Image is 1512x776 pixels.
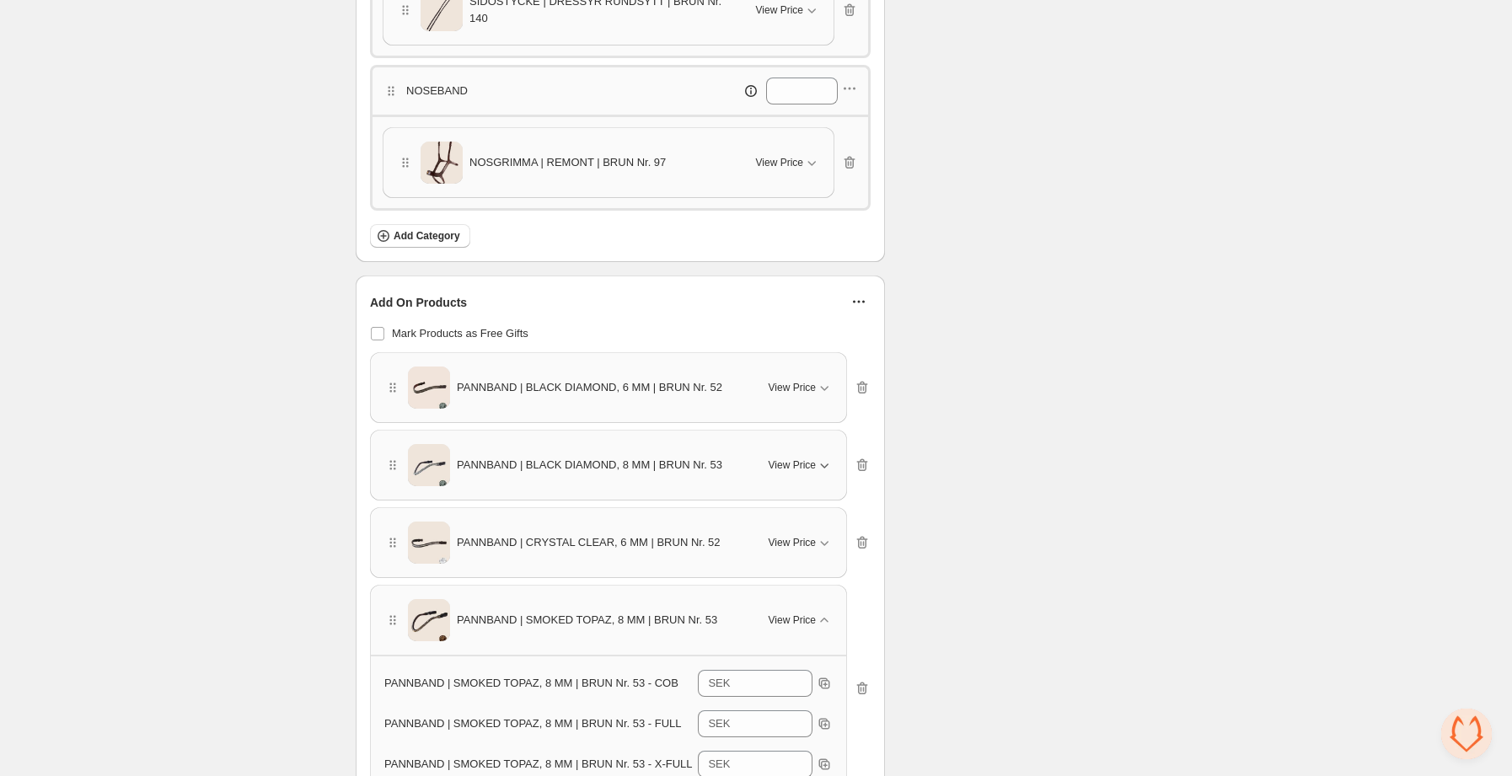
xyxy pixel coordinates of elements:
div: SEK [708,715,730,732]
span: PANNBAND | SMOKED TOPAZ, 8 MM | BRUN Nr. 53 - COB [384,677,678,689]
button: View Price [759,374,843,401]
div: SEK [708,675,730,692]
button: View Price [759,452,843,479]
img: PANNBAND | BLACK DIAMOND, 6 MM | BRUN Nr. 52 [408,361,450,415]
span: View Price [756,156,803,169]
button: Add Category [370,224,470,248]
span: PANNBAND | SMOKED TOPAZ, 8 MM | BRUN Nr. 53 - FULL [384,717,682,730]
button: View Price [759,529,843,556]
span: PANNBAND | CRYSTAL CLEAR, 6 MM | BRUN Nr. 52 [457,534,721,551]
span: Add On Products [370,294,467,311]
span: View Price [769,536,816,549]
div: SEK [708,756,730,773]
img: PANNBAND | SMOKED TOPAZ, 8 MM | BRUN Nr. 53 [408,594,450,647]
span: PANNBAND | BLACK DIAMOND, 8 MM | BRUN Nr. 53 [457,457,722,474]
span: PANNBAND | SMOKED TOPAZ, 8 MM | BRUN Nr. 53 [457,612,717,629]
span: NOSGRIMMA | REMONT | BRUN Nr. 97 [469,154,666,171]
div: Відкритий чат [1441,709,1492,759]
button: View Price [746,149,830,176]
span: Mark Products as Free Gifts [392,327,528,340]
span: View Price [769,381,816,394]
span: View Price [769,613,816,627]
p: NOSEBAND [406,83,468,99]
img: PANNBAND | BLACK DIAMOND, 8 MM | BRUN Nr. 53 [408,439,450,492]
span: PANNBAND | BLACK DIAMOND, 6 MM | BRUN Nr. 52 [457,379,722,396]
span: View Price [769,458,816,472]
span: View Price [756,3,803,17]
img: NOSGRIMMA | REMONT | BRUN Nr. 97 [421,136,463,190]
img: PANNBAND | CRYSTAL CLEAR, 6 MM | BRUN Nr. 52 [408,516,450,570]
button: View Price [759,607,843,634]
span: PANNBAND | SMOKED TOPAZ, 8 MM | BRUN Nr. 53 - X-FULL [384,757,693,770]
span: Add Category [394,229,460,243]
